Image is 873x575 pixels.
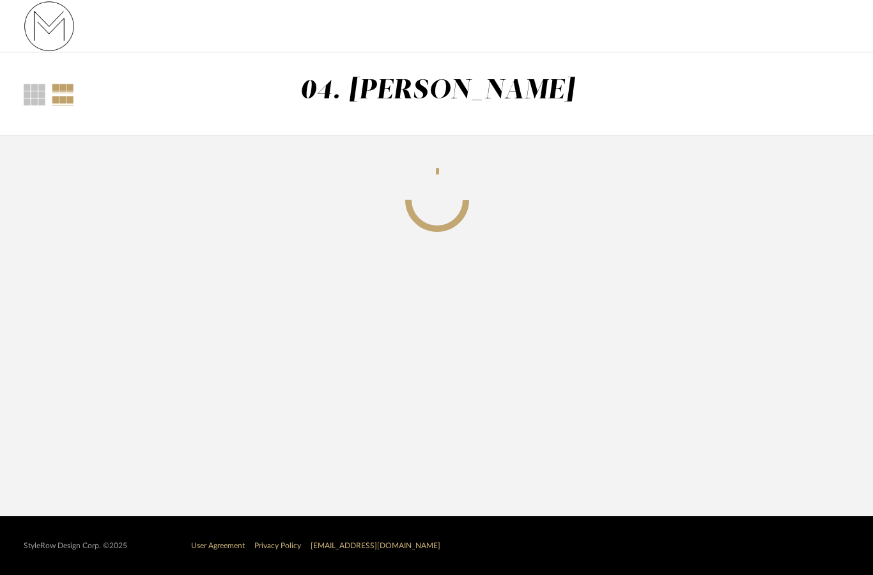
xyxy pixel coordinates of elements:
[311,542,440,549] a: [EMAIL_ADDRESS][DOMAIN_NAME]
[254,542,301,549] a: Privacy Policy
[191,542,245,549] a: User Agreement
[24,1,75,52] img: 731fa33b-e84c-4a12-b278-4e852f0fb334.png
[24,541,127,551] div: StyleRow Design Corp. ©2025
[300,77,575,104] div: 04. [PERSON_NAME]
